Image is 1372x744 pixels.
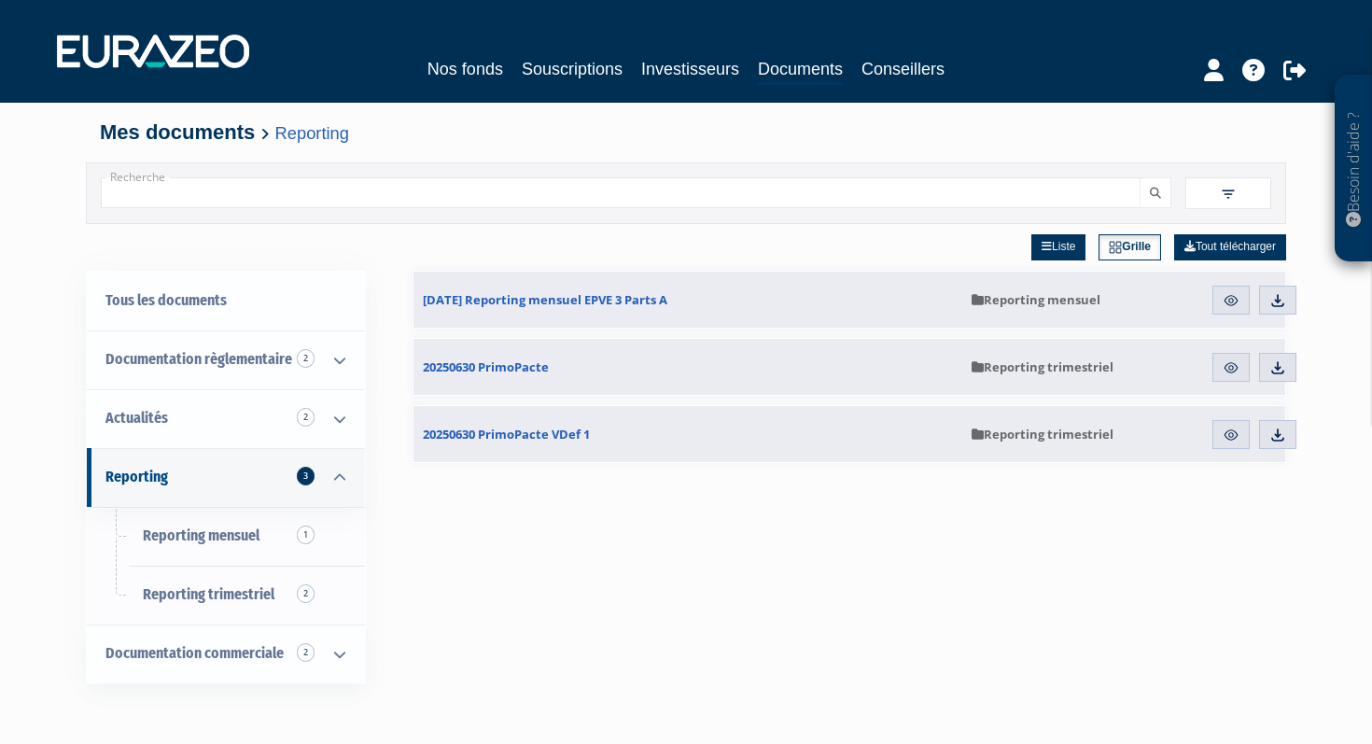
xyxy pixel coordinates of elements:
[101,177,1141,208] input: Recherche
[297,584,315,603] span: 2
[57,35,249,68] img: 1732889491-logotype_eurazeo_blanc_rvb.png
[143,585,274,603] span: Reporting trimestriel
[1031,234,1085,260] a: Liste
[87,389,365,448] a: Actualités 2
[423,291,667,308] span: [DATE] Reporting mensuel EPVE 3 Parts A
[972,358,1113,375] span: Reporting trimestriel
[100,121,1272,144] h4: Mes documents
[87,566,365,625] a: Reporting trimestriel2
[1220,186,1237,203] img: filter.svg
[1223,292,1239,309] img: eye.svg
[413,272,962,328] a: [DATE] Reporting mensuel EPVE 3 Parts A
[413,406,962,462] a: 20250630 PrimoPacte VDef 1
[1269,427,1286,443] img: download.svg
[87,330,365,389] a: Documentation règlementaire 2
[297,408,315,427] span: 2
[87,448,365,507] a: Reporting 3
[1343,85,1365,253] p: Besoin d'aide ?
[522,56,623,82] a: Souscriptions
[427,56,503,82] a: Nos fonds
[275,123,349,143] a: Reporting
[641,56,739,82] a: Investisseurs
[87,507,365,566] a: Reporting mensuel1
[1223,427,1239,443] img: eye.svg
[87,625,365,683] a: Documentation commerciale 2
[143,526,259,544] span: Reporting mensuel
[972,426,1113,442] span: Reporting trimestriel
[105,409,168,427] span: Actualités
[423,358,549,375] span: 20250630 PrimoPacte
[1269,292,1286,309] img: download.svg
[758,56,843,85] a: Documents
[297,349,315,368] span: 2
[1099,234,1161,260] a: Grille
[297,467,315,485] span: 3
[105,644,284,662] span: Documentation commerciale
[297,643,315,662] span: 2
[1269,359,1286,376] img: download.svg
[87,272,365,330] a: Tous les documents
[1174,234,1286,260] a: Tout télécharger
[105,350,292,368] span: Documentation règlementaire
[297,526,315,544] span: 1
[1223,359,1239,376] img: eye.svg
[861,56,945,82] a: Conseillers
[1109,241,1122,254] img: grid.svg
[413,339,962,395] a: 20250630 PrimoPacte
[105,468,168,485] span: Reporting
[972,291,1100,308] span: Reporting mensuel
[423,426,590,442] span: 20250630 PrimoPacte VDef 1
